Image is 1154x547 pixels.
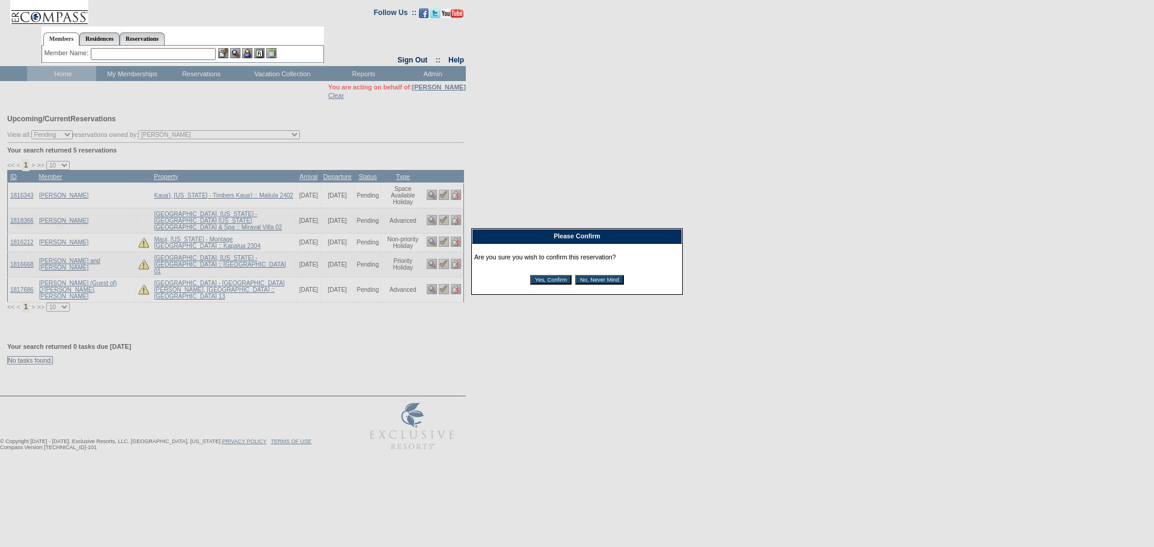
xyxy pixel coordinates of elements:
input: No, Never Mind [575,275,624,285]
td: Follow Us :: [374,7,417,22]
a: Reservations [120,32,165,45]
img: Subscribe to our YouTube Channel [442,9,463,18]
a: Follow us on Twitter [430,12,440,19]
input: Yes, Confirm [530,275,572,285]
a: Members [43,32,80,46]
img: b_edit.gif [218,48,228,58]
img: Impersonate [242,48,252,58]
div: Are you sure you wish to confirm this reservation? [474,246,680,292]
img: Become our fan on Facebook [419,8,429,18]
a: Sign Out [397,56,427,64]
div: Member Name: [44,48,91,58]
span: :: [436,56,441,64]
a: Residences [79,32,120,45]
a: Become our fan on Facebook [419,12,429,19]
img: b_calculator.gif [266,48,276,58]
a: Subscribe to our YouTube Channel [442,12,463,19]
div: Please Confirm [472,229,682,244]
img: Follow us on Twitter [430,8,440,18]
a: Help [448,56,464,64]
img: Reservations [254,48,264,58]
img: View [230,48,240,58]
